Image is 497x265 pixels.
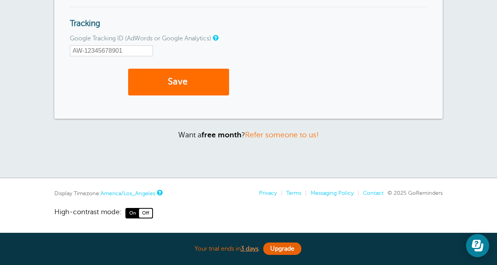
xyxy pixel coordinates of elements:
[126,209,139,217] span: On
[354,190,359,196] li: |
[263,242,301,255] a: Upgrade
[259,190,277,196] a: Privacy
[311,190,354,196] a: Messaging Policy
[245,131,319,139] a: Refer someone to us!
[277,190,282,196] li: |
[241,245,259,252] a: 3 days
[157,190,162,195] a: This is the timezone being used to display dates and times to you on this device. Click the timez...
[128,69,229,95] button: Save
[388,190,443,196] span: © 2025 GoReminders
[70,45,153,56] input: AW-12345678901
[213,35,217,40] a: Enter either your AdWords Google Tag ID or your Google Analytics data stream Measurement ID. If y...
[70,7,427,29] h3: Tracking
[101,190,155,196] a: America/Los_Angeles
[54,241,443,257] div: Your trial ends in .
[301,190,307,196] li: |
[54,130,443,139] p: Want a ?
[466,234,489,257] iframe: Resource center
[286,190,301,196] a: Terms
[202,131,242,139] strong: free month
[54,208,122,218] span: High-contrast mode:
[363,190,384,196] a: Contact
[139,209,152,217] span: Off
[70,35,211,42] label: Google Tracking ID (AdWords or Google Analytics)
[54,208,443,218] a: High-contrast mode: On Off
[54,190,162,197] div: Display Timezone:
